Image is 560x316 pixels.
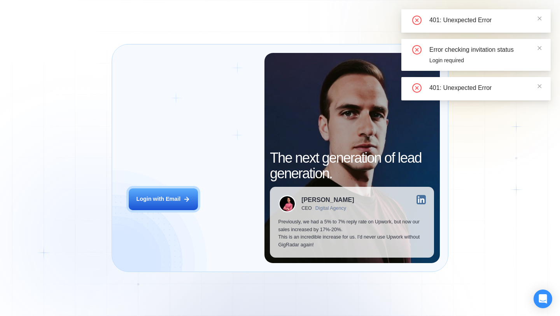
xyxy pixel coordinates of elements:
h2: The next generation of lead generation. [270,150,434,181]
button: Login with Email [129,188,198,210]
div: [PERSON_NAME] [301,197,354,203]
span: close-circle [412,16,422,25]
span: close [537,46,542,51]
span: close-circle [412,45,422,54]
span: close [537,16,542,21]
span: close-circle [412,83,422,93]
div: Error checking invitation status [429,45,541,54]
div: Open Intercom Messenger [534,290,552,308]
div: 401: Unexpected Error [429,16,541,25]
div: 401: Unexpected Error [429,83,541,93]
div: Login required [429,56,541,65]
div: Digital Agency [315,205,346,211]
span: close [537,84,542,89]
div: Login with Email [136,195,180,203]
div: CEO [301,205,312,211]
p: Previously, we had a 5% to 7% reply rate on Upwork, but now our sales increased by 17%-20%. This ... [278,218,426,249]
